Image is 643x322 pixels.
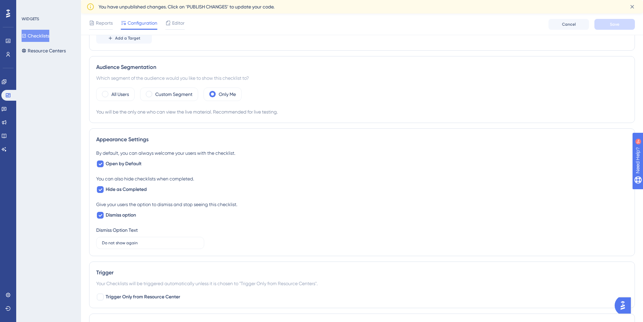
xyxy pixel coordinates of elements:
div: Your Checklists will be triggered automatically unless it is chosen to "Trigger Only from Resourc... [96,279,628,288]
div: Audience Segmentation [96,63,628,71]
span: Open by Default [106,160,141,168]
input: Type the value [102,241,198,245]
button: Cancel [548,19,589,30]
label: Only Me [219,90,236,98]
span: Editor [172,19,185,27]
div: WIDGETS [22,16,39,22]
label: All Users [111,90,129,98]
span: You have unpublished changes. Click on ‘PUBLISH CHANGES’ to update your code. [99,3,274,11]
div: 9+ [46,3,50,9]
span: Add a Target [115,35,140,41]
button: Resource Centers [22,45,66,57]
span: Cancel [562,22,576,27]
div: Which segment of the audience would you like to show this checklist to? [96,74,628,82]
div: You will be the only one who can view the live material. Recommended for live testing. [96,108,628,116]
div: Trigger [96,269,628,277]
iframe: UserGuiding AI Assistant Launcher [615,295,635,316]
span: Reports [96,19,113,27]
label: Custom Segment [155,90,192,98]
div: You can also hide checklists when completed. [96,175,628,183]
span: Save [610,22,619,27]
div: By default, you can always welcome your users with the checklist. [96,149,628,157]
span: Trigger Only from Resource Center [106,293,180,301]
span: Need Help? [16,2,42,10]
div: Give your users the option to dismiss and stop seeing this checklist. [96,200,628,208]
div: Dismiss Option Text [96,226,138,234]
button: Checklists [22,30,49,42]
button: Save [594,19,635,30]
div: Appearance Settings [96,135,628,144]
span: Dismiss option [106,211,136,219]
span: Hide as Completed [106,185,147,194]
span: Configuration [128,19,157,27]
button: Add a Target [96,33,152,44]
